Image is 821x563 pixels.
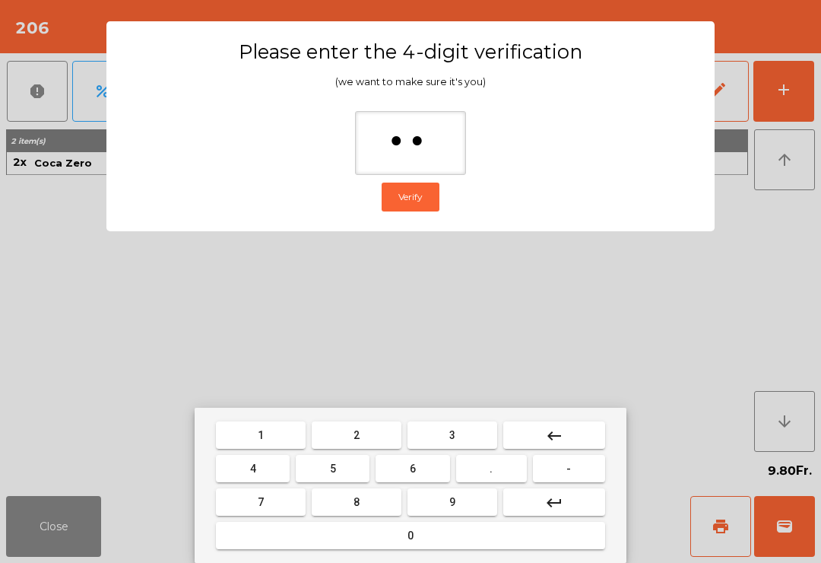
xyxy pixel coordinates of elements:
[250,463,256,475] span: 4
[490,463,493,475] span: .
[353,429,360,441] span: 2
[376,455,449,482] button: 6
[296,455,369,482] button: 5
[407,421,497,449] button: 3
[312,488,401,516] button: 8
[566,463,571,475] span: -
[382,183,439,212] button: Verify
[216,522,605,549] button: 0
[258,429,264,441] span: 1
[456,455,527,482] button: .
[330,463,336,475] span: 5
[216,455,290,482] button: 4
[407,530,414,542] span: 0
[335,76,486,87] span: (we want to make sure it's you)
[410,463,416,475] span: 6
[216,488,306,516] button: 7
[258,496,264,508] span: 7
[545,494,563,512] mat-icon: keyboard_return
[312,421,401,449] button: 2
[449,496,455,508] span: 9
[353,496,360,508] span: 8
[449,429,455,441] span: 3
[136,40,685,64] h3: Please enter the 4-digit verification
[216,421,306,449] button: 1
[545,427,563,445] mat-icon: keyboard_backspace
[533,455,605,482] button: -
[407,488,497,516] button: 9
